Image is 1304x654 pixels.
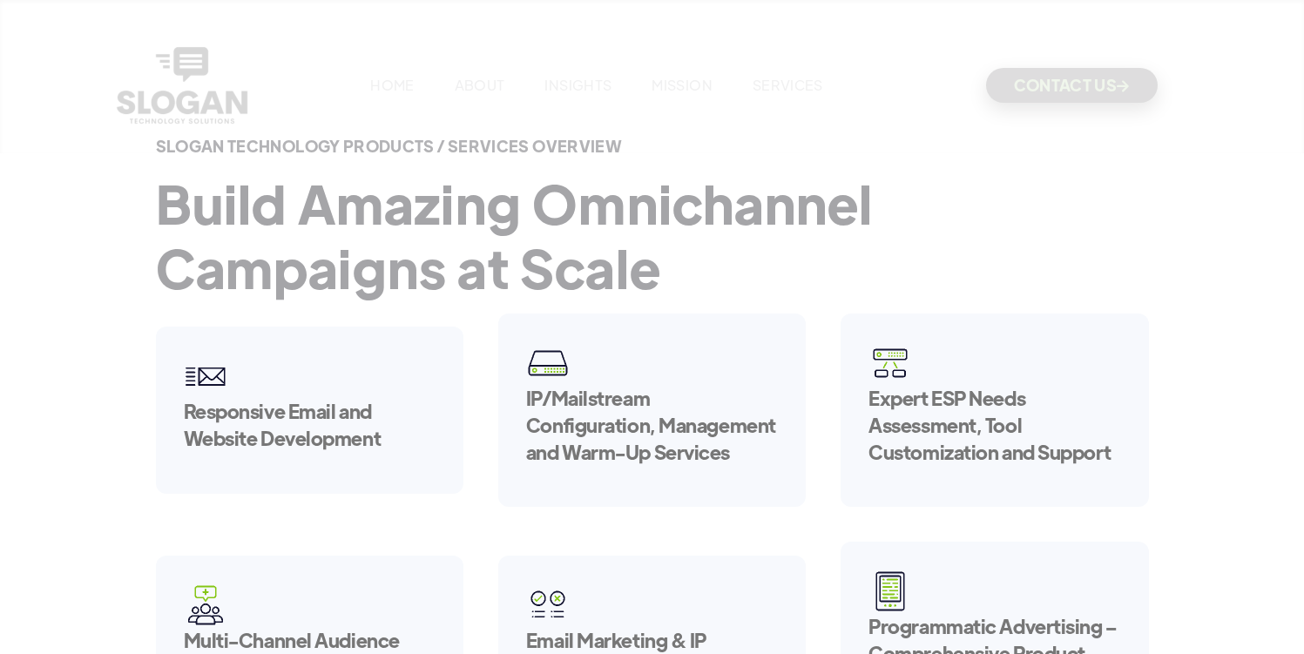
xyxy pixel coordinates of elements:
a: SERVICES [753,76,823,94]
h1: Build Amazing Omnichannel Campaigns at Scale [156,171,1149,300]
h5: Responsive Email and Website Development [184,398,436,452]
a: ABOUT [455,76,505,94]
a: INSIGHTS [544,76,611,94]
a: MISSION [652,76,713,94]
h5: IP/Mailstream Configuration, Management and Warm-Up Services [526,385,778,465]
a: CONTACT US [986,68,1158,103]
h5: Expert ESP Needs Assessment, Tool Customization and Support [868,385,1120,465]
a: HOME [370,76,414,94]
span:  [1117,80,1129,91]
a: home [112,43,252,128]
